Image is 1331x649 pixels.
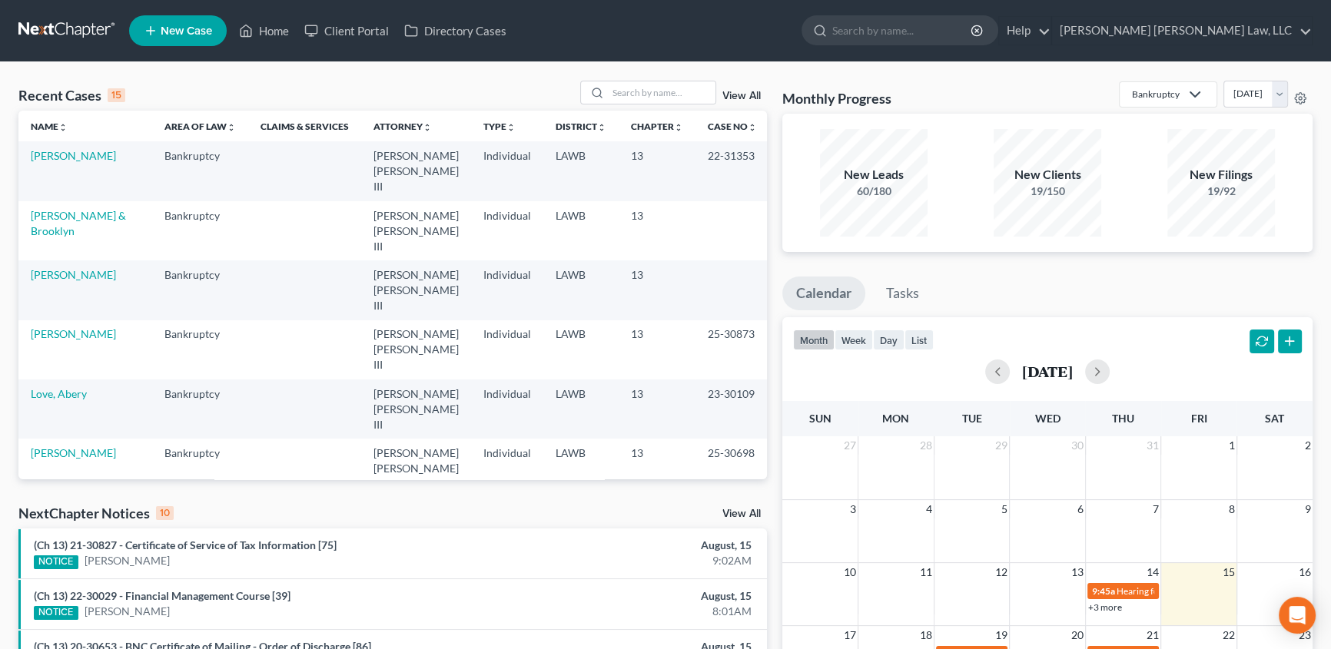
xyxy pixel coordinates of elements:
div: New Leads [820,166,928,184]
div: Open Intercom Messenger [1279,597,1316,634]
td: 13 [619,320,695,379]
span: Wed [1034,412,1060,425]
a: [PERSON_NAME] [85,553,170,568]
span: 17 [842,626,858,644]
td: Bankruptcy [152,439,248,498]
span: 28 [918,436,934,455]
div: August, 15 [523,588,752,604]
span: 18 [918,626,934,644]
td: 13 [619,141,695,200]
button: month [793,329,835,350]
td: Individual [471,260,543,320]
td: Individual [471,320,543,379]
a: Client Portal [297,17,397,45]
span: Hearing for [PERSON_NAME] [1117,585,1236,597]
h3: Monthly Progress [782,89,891,108]
span: 27 [842,436,858,455]
td: LAWB [543,439,619,498]
div: Bankruptcy [1132,88,1180,101]
td: [PERSON_NAME] [PERSON_NAME] III [361,141,471,200]
span: 13 [1070,563,1085,581]
td: LAWB [543,141,619,200]
span: 21 [1145,626,1160,644]
td: Individual [471,201,543,260]
a: (Ch 13) 21-30827 - Certificate of Service of Tax Information [75] [34,538,337,551]
span: 29 [994,436,1009,455]
span: 10 [842,563,858,581]
div: 10 [156,506,174,520]
div: Recent Cases [18,86,125,104]
span: Sun [809,412,831,425]
span: 12 [994,563,1009,581]
h2: [DATE] [1022,363,1073,379]
td: 25-30698 [695,439,769,498]
input: Search by name... [832,16,973,45]
input: Search by name... [608,81,715,104]
span: 30 [1070,436,1085,455]
div: NOTICE [34,606,78,620]
a: Nameunfold_more [31,121,68,132]
a: Case Nounfold_more [708,121,757,132]
td: Individual [471,141,543,200]
span: 19 [994,626,1009,644]
td: [PERSON_NAME] [PERSON_NAME] III [361,320,471,379]
span: 9:45a [1092,585,1115,597]
span: Fri [1191,412,1207,425]
td: 25-30873 [695,320,769,379]
i: unfold_more [58,123,68,132]
td: [PERSON_NAME] [PERSON_NAME] III [361,201,471,260]
button: day [873,329,904,350]
span: 2 [1303,436,1313,455]
a: View All [722,508,761,519]
div: 15 [108,88,125,102]
td: Bankruptcy [152,320,248,379]
div: New Filings [1167,166,1275,184]
a: [PERSON_NAME] [PERSON_NAME] Law, LLC [1052,17,1312,45]
div: August, 15 [523,538,752,553]
td: [PERSON_NAME] [PERSON_NAME] III [361,379,471,439]
span: 8 [1227,500,1236,518]
i: unfold_more [506,123,516,132]
a: Typeunfold_more [483,121,516,132]
span: 15 [1221,563,1236,581]
span: 20 [1070,626,1085,644]
td: [PERSON_NAME] [PERSON_NAME] III [361,439,471,498]
a: [PERSON_NAME] [85,604,170,619]
span: 11 [918,563,934,581]
a: [PERSON_NAME] [31,268,116,281]
a: Calendar [782,276,865,310]
span: 16 [1297,563,1313,581]
span: Sat [1265,412,1284,425]
i: unfold_more [227,123,236,132]
td: LAWB [543,201,619,260]
span: 3 [848,500,858,518]
div: 19/150 [994,184,1101,199]
span: Thu [1112,412,1134,425]
span: 9 [1303,500,1313,518]
a: Home [231,17,297,45]
a: Help [999,17,1051,45]
td: [PERSON_NAME] [PERSON_NAME] III [361,260,471,320]
td: LAWB [543,320,619,379]
a: Attorneyunfold_more [373,121,432,132]
td: Individual [471,439,543,498]
i: unfold_more [674,123,683,132]
a: Districtunfold_more [556,121,606,132]
button: week [835,329,873,350]
a: Love, Abery [31,387,87,400]
div: NOTICE [34,555,78,569]
a: [PERSON_NAME] & Brooklyn [31,209,126,237]
span: Tue [961,412,981,425]
i: unfold_more [597,123,606,132]
span: 23 [1297,626,1313,644]
i: unfold_more [748,123,757,132]
a: [PERSON_NAME] [31,149,116,162]
a: [PERSON_NAME] [31,327,116,340]
a: Chapterunfold_more [631,121,683,132]
div: New Clients [994,166,1101,184]
td: Bankruptcy [152,260,248,320]
td: Individual [471,379,543,439]
a: [PERSON_NAME] [31,446,116,459]
button: list [904,329,934,350]
div: 8:01AM [523,604,752,619]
